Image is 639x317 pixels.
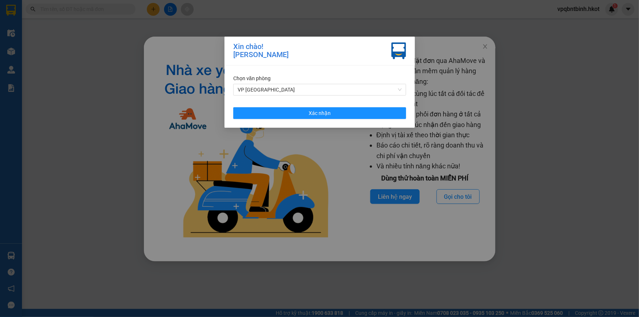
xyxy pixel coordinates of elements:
[391,42,406,59] img: vxr-icon
[233,74,406,82] div: Chọn văn phòng
[238,84,402,95] span: VP Quảng Bình
[309,109,331,117] span: Xác nhận
[233,42,289,59] div: Xin chào! [PERSON_NAME]
[233,107,406,119] button: Xác nhận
